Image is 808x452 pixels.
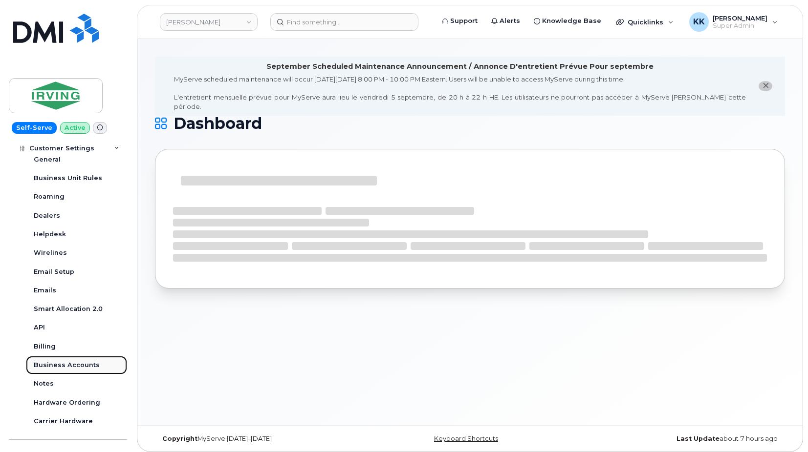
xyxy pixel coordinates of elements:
[162,435,197,442] strong: Copyright
[677,435,720,442] strong: Last Update
[575,435,785,443] div: about 7 hours ago
[434,435,498,442] a: Keyboard Shortcuts
[759,81,772,91] button: close notification
[266,62,654,72] div: September Scheduled Maintenance Announcement / Annonce D'entretient Prévue Pour septembre
[155,435,365,443] div: MyServe [DATE]–[DATE]
[174,116,262,131] span: Dashboard
[174,75,746,111] div: MyServe scheduled maintenance will occur [DATE][DATE] 8:00 PM - 10:00 PM Eastern. Users will be u...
